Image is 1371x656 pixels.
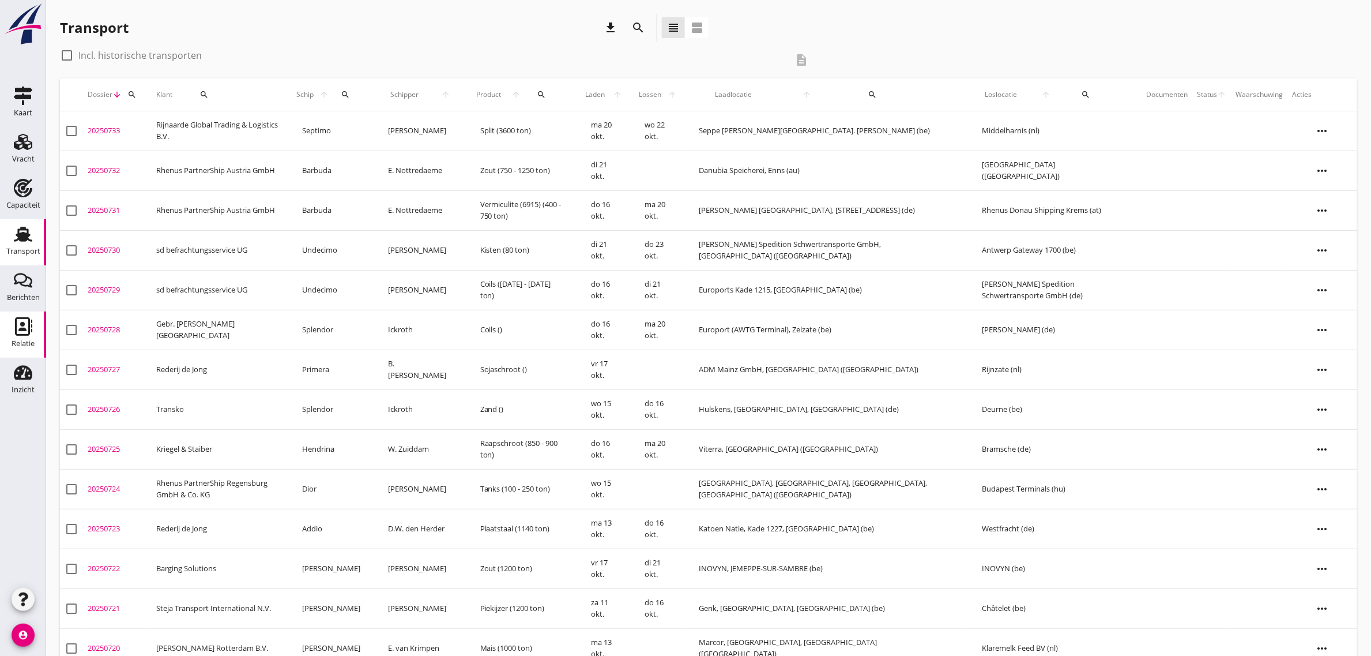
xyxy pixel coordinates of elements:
td: Transko [152,389,288,429]
div: 20250732 [88,165,147,177]
td: ma 20 okt. [577,111,631,151]
td: Primera [288,350,374,389]
span: Rhenus Donau Shipping Krems (at) [982,205,1101,215]
td: wo 15 okt. [577,469,631,509]
div: 20250723 [88,523,147,535]
td: di 21 okt. [577,230,631,270]
td: Kriegel & Staiber [152,429,288,469]
td: Piekijzer (1200 ton) [466,588,577,628]
i: more_horiz [1306,274,1339,306]
td: Ickroth [374,310,466,350]
div: Waarschuwing [1236,89,1283,100]
span: [PERSON_NAME] (de) [982,324,1055,335]
td: Steja Transport International N.V. [152,588,288,628]
td: Sojaschroot () [466,350,577,389]
td: Zout (1200 ton) [466,549,577,588]
label: Incl. historische transporten [78,50,202,61]
td: Split (3600 ton) [466,111,577,151]
i: arrow_upward [317,90,332,99]
td: Europort (AWTG Terminal), Zelzate (be) [685,310,968,350]
td: Barging Solutions [152,549,288,588]
td: do 23 okt. [631,230,685,270]
span: Klaremelk Feed BV (nl) [982,643,1058,653]
td: Undecimo [288,270,374,310]
span: Budapest Terminals (hu) [982,483,1065,494]
i: search [341,90,350,99]
td: Raapschroot (850 - 900 ton) [466,429,577,469]
span: Dossier [88,89,112,100]
i: more_horiz [1306,314,1339,346]
span: Schip [293,89,317,100]
i: arrow_upward [1030,90,1063,99]
span: Lossen [636,89,665,100]
td: di 21 okt. [631,549,685,588]
i: arrow_upward [665,90,680,99]
i: view_headline [666,21,680,35]
td: Barbuda [288,151,374,190]
td: Viterra, [GEOGRAPHIC_DATA] ([GEOGRAPHIC_DATA]) [685,429,968,469]
td: Septimo [288,111,374,151]
td: Rhenus PartnerShip Austria GmbH [152,151,288,190]
div: Transport [6,248,40,255]
i: more_horiz [1306,593,1339,625]
i: search [199,90,209,99]
td: E. Nottredaeme [374,151,466,190]
td: do 16 okt. [631,509,685,549]
div: 20250721 [88,603,147,614]
td: D.W. den Herder [374,509,466,549]
div: 20250731 [88,205,147,216]
td: [PERSON_NAME] [288,549,374,588]
div: Acties [1293,89,1353,100]
td: [PERSON_NAME] [374,469,466,509]
td: Gebr. [PERSON_NAME][GEOGRAPHIC_DATA] [152,310,288,350]
td: Plaatstaal (1140 ton) [466,509,577,549]
td: vr 17 okt. [577,549,631,588]
td: [GEOGRAPHIC_DATA], [GEOGRAPHIC_DATA], [GEOGRAPHIC_DATA], [GEOGRAPHIC_DATA] ([GEOGRAPHIC_DATA]) [685,469,968,509]
span: Laden [582,89,609,100]
td: Danubia Speicherei, Enns (au) [685,151,968,190]
span: Status [1197,89,1218,100]
td: Coils ([DATE] - [DATE] ton) [466,270,577,310]
td: [PERSON_NAME] [374,588,466,628]
span: Middelharnis (nl) [982,125,1039,136]
td: Ickroth [374,389,466,429]
div: Inzicht [12,386,35,393]
div: 20250726 [88,404,147,415]
td: Coils () [466,310,577,350]
td: Undecimo [288,230,374,270]
td: [PERSON_NAME] [374,230,466,270]
div: Vracht [12,155,35,163]
i: search [631,21,645,35]
div: 20250724 [88,483,147,495]
td: [PERSON_NAME] [GEOGRAPHIC_DATA], [STREET_ADDRESS] (de) [685,190,968,230]
i: more_horiz [1306,393,1339,426]
td: W. Zuiddam [374,429,466,469]
td: sd befrachtungsservice UG [152,230,288,270]
span: Westfracht (de) [982,523,1034,534]
i: more_horiz [1306,433,1339,466]
td: Rhenus PartnerShip Austria GmbH [152,190,288,230]
span: Bramsche (de) [982,444,1031,454]
td: Rederij de Jong [152,350,288,389]
td: Seppe [PERSON_NAME][GEOGRAPHIC_DATA]. [PERSON_NAME] (be) [685,111,968,151]
td: [PERSON_NAME] Spedition Schwertransporte GmbH, [GEOGRAPHIC_DATA] ([GEOGRAPHIC_DATA]) [685,230,968,270]
td: do 16 okt. [577,190,631,230]
td: ma 20 okt. [631,429,685,469]
td: [PERSON_NAME] [374,549,466,588]
i: more_horiz [1306,115,1339,147]
td: ADM Mainz GmbH, [GEOGRAPHIC_DATA] ([GEOGRAPHIC_DATA]) [685,350,968,389]
td: Genk, [GEOGRAPHIC_DATA], [GEOGRAPHIC_DATA] (be) [685,588,968,628]
td: Euroports Kade 1215, [GEOGRAPHIC_DATA] (be) [685,270,968,310]
div: Kaart [14,109,32,117]
td: za 11 okt. [577,588,631,628]
div: 20250720 [88,643,147,654]
i: arrow_downward [112,90,122,99]
td: ma 20 okt. [631,310,685,350]
i: download [604,21,617,35]
span: Deurne (be) [982,404,1022,414]
div: Klant [156,81,284,108]
td: Barbuda [288,190,374,230]
td: [PERSON_NAME] [374,111,466,151]
td: Hendrina [288,429,374,469]
td: do 16 okt. [577,310,631,350]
